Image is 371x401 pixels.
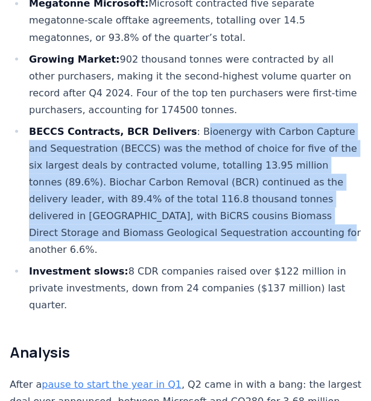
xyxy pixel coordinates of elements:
[29,125,197,137] strong: BECCS Contracts, BCR Delivers
[25,123,361,258] li: : Bioenergy with Carbon Capture and Sequestration (BECCS) was the method of choice for five of th...
[42,378,181,390] a: pause to start the year in Q1
[25,51,361,118] li: 902 thousand tonnes were contracted by all other purchasers, making it the second-highest volume ...
[29,265,128,276] strong: Investment slows:
[25,263,361,313] li: 8 CDR companies raised over $122 million in private investments, down from 24 companies ($137 mil...
[10,342,361,361] h2: Analysis
[29,53,119,64] strong: Growing Market:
